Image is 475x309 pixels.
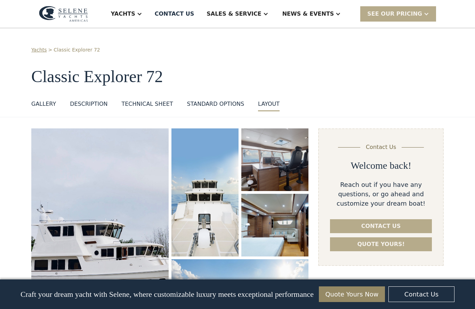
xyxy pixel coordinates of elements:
[187,100,244,108] div: standard options
[48,46,53,54] div: >
[351,160,411,172] h2: Welcome back!
[330,180,432,208] div: Reach out if you have any questions, or go ahead and customize your dream boat!
[282,10,334,18] div: News & EVENTS
[111,10,135,18] div: Yachts
[187,100,244,111] a: standard options
[31,68,444,86] h1: Classic Explorer 72
[31,100,56,111] a: GALLERY
[258,100,280,111] a: layout
[241,194,308,256] a: open lightbox
[319,286,385,302] a: Quote Yours Now
[31,100,56,108] div: GALLERY
[330,219,432,233] a: Contact us
[70,100,107,111] a: DESCRIPTION
[241,194,308,256] img: Luxury trawler yacht interior featuring a spacious cabin with a comfortable bed, modern sofa, and...
[121,100,173,108] div: Technical sheet
[388,286,454,302] a: Contact Us
[367,10,422,18] div: SEE Our Pricing
[366,143,396,151] div: Contact Us
[31,46,47,54] a: Yachts
[258,100,280,108] div: layout
[121,100,173,111] a: Technical sheet
[241,128,308,191] a: open lightbox
[21,290,314,299] p: Craft your dream yacht with Selene, where customizable luxury meets exceptional performance
[70,100,107,108] div: DESCRIPTION
[39,6,88,22] img: logo
[330,237,432,251] a: Quote yours!
[171,128,239,256] a: open lightbox
[207,10,261,18] div: Sales & Service
[155,10,194,18] div: Contact US
[360,6,436,21] div: SEE Our Pricing
[54,46,100,54] a: Classic Explorer 72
